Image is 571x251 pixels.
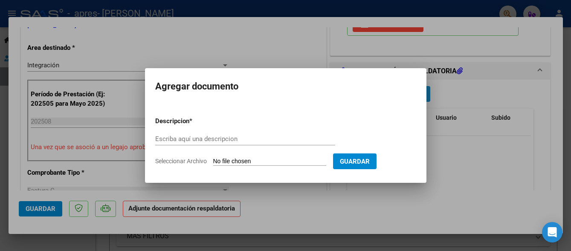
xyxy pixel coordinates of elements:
div: Open Intercom Messenger [542,222,562,242]
button: Guardar [333,153,377,169]
h2: Agregar documento [155,78,416,95]
span: Guardar [340,158,370,165]
p: Descripcion [155,116,234,126]
span: Seleccionar Archivo [155,158,207,164]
